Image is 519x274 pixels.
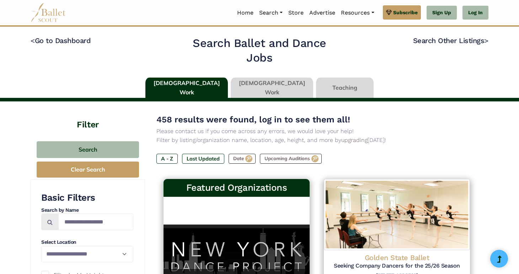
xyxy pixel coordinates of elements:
p: Filter by listing/organization name, location, age, height, and more by [DATE]! [156,136,477,145]
button: Search [37,141,139,158]
input: Search by names... [58,214,133,230]
a: Search [256,5,285,20]
a: Home [234,5,256,20]
h4: Search by Name [41,207,133,214]
a: Log In [462,6,488,20]
a: Subscribe [383,5,421,20]
label: Last Updated [182,154,224,164]
a: Sign Up [427,6,457,20]
a: Resources [338,5,377,20]
label: Upcoming Auditions [260,154,322,164]
li: Teaching [315,78,375,98]
a: Search Other Listings> [413,36,488,45]
span: 458 results were found, log in to see them all! [156,115,350,125]
a: Store [285,5,306,20]
h4: Golden State Ballet [330,253,464,262]
h4: Select Location [41,239,133,246]
a: <Go to Dashboard [31,36,91,45]
img: gem.svg [386,9,392,16]
h4: Filter [31,101,145,131]
code: > [484,36,488,45]
li: [DEMOGRAPHIC_DATA] Work [144,78,229,98]
span: Subscribe [393,9,418,16]
p: Please contact us if you come across any errors, we would love your help! [156,127,477,136]
li: [DEMOGRAPHIC_DATA] Work [229,78,315,98]
h3: Basic Filters [41,192,133,204]
code: < [31,36,35,45]
button: Clear Search [37,162,139,178]
h3: Featured Organizations [169,182,304,194]
a: Advertise [306,5,338,20]
label: A - Z [156,154,178,164]
label: Date [229,154,256,164]
h5: Seeking Company Dancers for the 25/26 Season [330,262,464,270]
img: Logo [324,179,470,250]
h2: Search Ballet and Dance Jobs [180,36,340,65]
a: upgrading [341,137,368,143]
